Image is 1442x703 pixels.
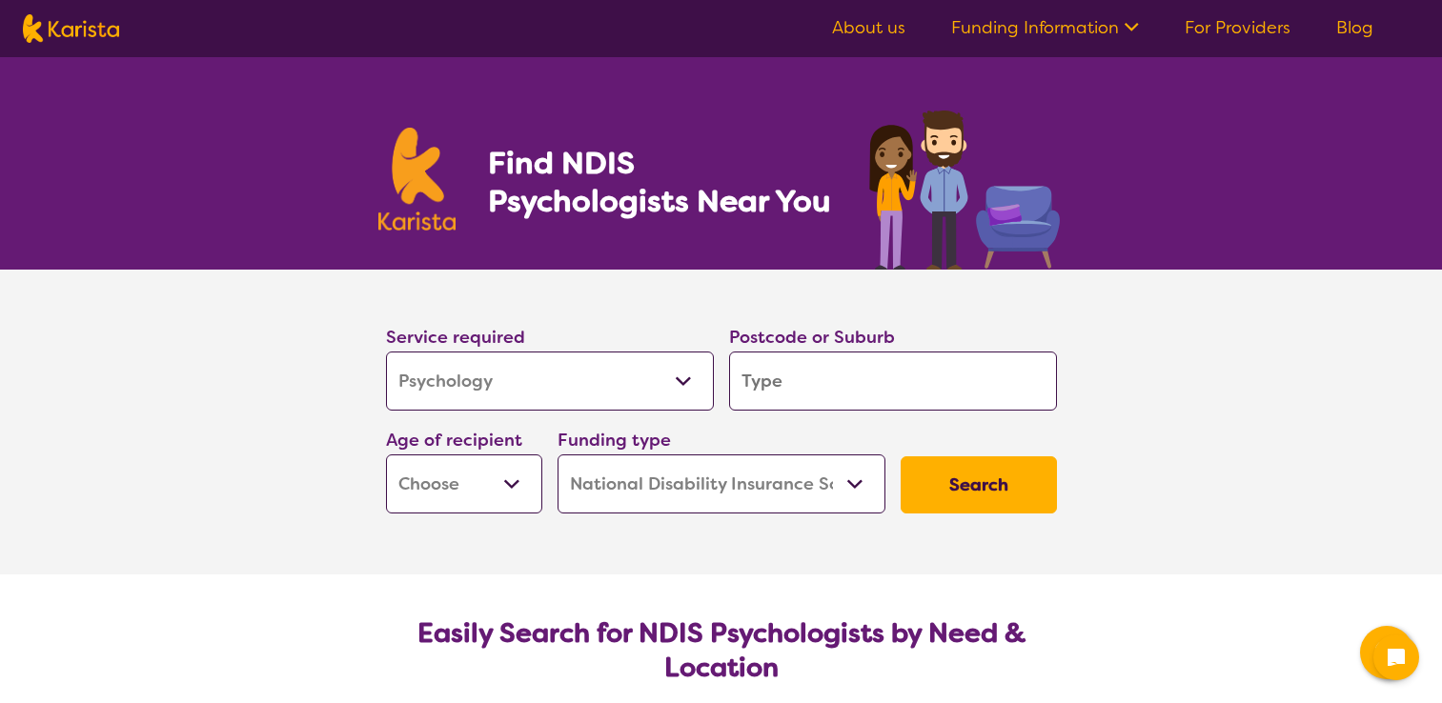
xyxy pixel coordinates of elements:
label: Funding type [558,429,671,452]
label: Age of recipient [386,429,522,452]
img: psychology [863,103,1065,270]
label: Service required [386,326,525,349]
button: Search [901,456,1057,513]
button: Channel Menu [1360,626,1413,679]
h2: Easily Search for NDIS Psychologists by Need & Location [401,616,1042,685]
a: Funding Information [951,16,1139,39]
input: Type [729,351,1057,411]
label: Postcode or Suburb [729,326,895,349]
a: Blog [1336,16,1373,39]
img: Karista logo [23,14,119,43]
a: For Providers [1185,16,1290,39]
h1: Find NDIS Psychologists Near You [488,144,841,220]
img: Karista logo [378,128,457,231]
a: About us [832,16,905,39]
